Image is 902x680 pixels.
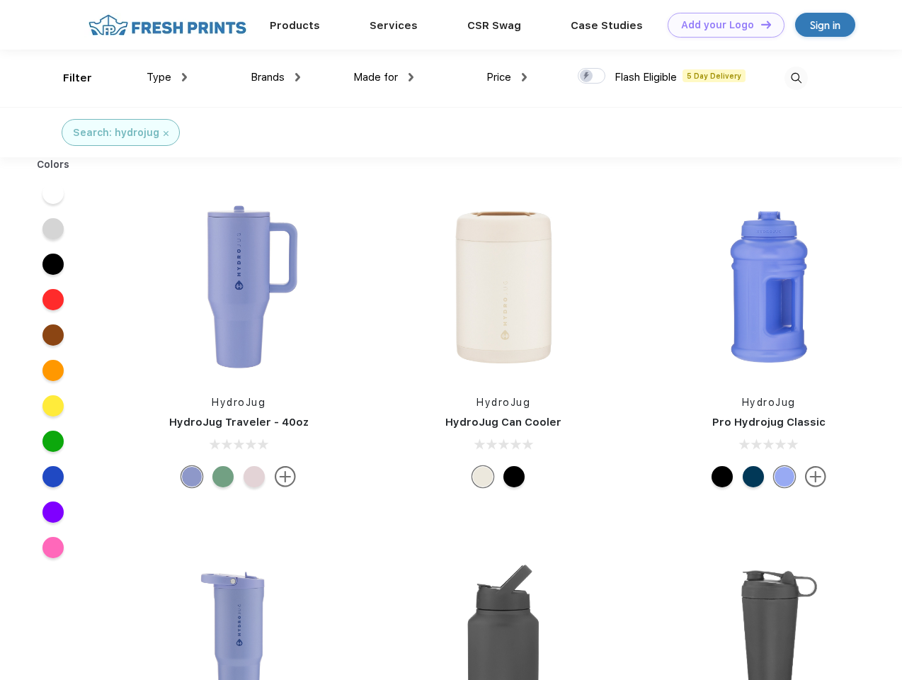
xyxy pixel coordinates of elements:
span: Brands [251,71,285,84]
img: func=resize&h=266 [144,193,333,381]
a: HydroJug Traveler - 40oz [169,416,309,429]
div: Navy [743,466,764,487]
span: Type [147,71,171,84]
div: Search: hydrojug [73,125,159,140]
a: Sign in [795,13,855,37]
img: dropdown.png [409,73,413,81]
img: more.svg [805,466,826,487]
img: filter_cancel.svg [164,131,169,136]
span: Flash Eligible [615,71,677,84]
a: HydroJug [742,397,796,408]
div: Hyper Blue [774,466,795,487]
div: Sage [212,466,234,487]
img: DT [761,21,771,28]
div: Peri [181,466,202,487]
a: Pro Hydrojug Classic [712,416,826,429]
span: Made for [353,71,398,84]
a: Products [270,19,320,32]
img: func=resize&h=266 [675,193,863,381]
div: Filter [63,70,92,86]
div: Sign in [810,17,840,33]
a: HydroJug Can Cooler [445,416,561,429]
img: fo%20logo%202.webp [84,13,251,38]
div: Add your Logo [681,19,754,31]
div: Pink Sand [244,466,265,487]
div: Cream [472,466,493,487]
img: more.svg [275,466,296,487]
a: HydroJug [476,397,530,408]
span: Price [486,71,511,84]
img: func=resize&h=266 [409,193,598,381]
img: desktop_search.svg [784,67,808,90]
div: Black [712,466,733,487]
img: dropdown.png [522,73,527,81]
div: Black [503,466,525,487]
img: dropdown.png [182,73,187,81]
div: Colors [26,157,81,172]
img: dropdown.png [295,73,300,81]
a: HydroJug [212,397,266,408]
span: 5 Day Delivery [683,69,746,82]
